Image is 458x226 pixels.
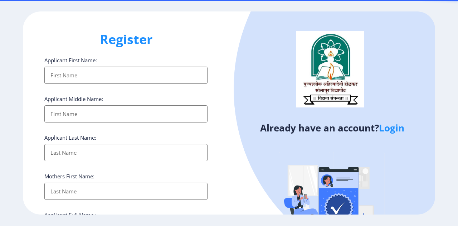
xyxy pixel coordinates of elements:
[44,95,103,102] label: Applicant Middle Name:
[44,144,208,161] input: Last Name
[44,134,96,141] label: Applicant Last Name:
[44,67,208,84] input: First Name
[44,211,97,226] label: Applicant Full Name : (As on marksheet)
[44,105,208,122] input: First Name
[234,122,430,134] h4: Already have an account?
[44,31,208,48] h1: Register
[44,173,94,180] label: Mothers First Name:
[44,183,208,200] input: Last Name
[379,121,404,134] a: Login
[44,57,97,64] label: Applicant First Name:
[296,31,364,107] img: logo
